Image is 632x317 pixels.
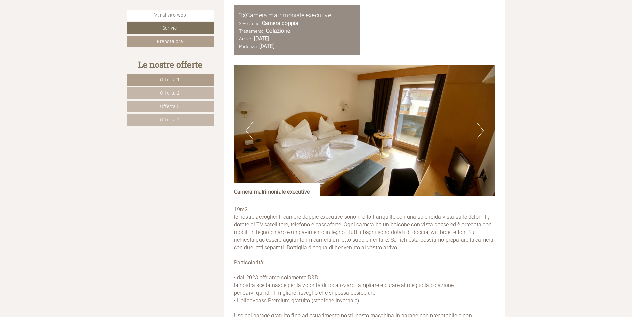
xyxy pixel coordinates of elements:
[160,90,180,96] span: Offerta 2
[234,65,496,196] img: image
[127,10,214,21] a: Vai al sito web
[239,44,258,49] small: Partenza:
[254,35,269,42] b: [DATE]
[5,18,106,39] div: Buon giorno, come possiamo aiutarla?
[239,36,253,41] small: Arrivo:
[160,104,180,109] span: Offerta 3
[239,28,265,34] small: Trattamento:
[477,122,484,139] button: Next
[10,20,103,25] div: Hotel Simpaty
[127,59,214,71] div: Le nostre offerte
[127,36,214,47] a: Prenota ora
[160,117,180,122] span: Offerta 4
[262,20,299,26] b: Camera doppia
[239,11,246,19] b: 1x
[266,28,290,34] b: Colazione
[246,122,253,139] button: Previous
[234,183,320,196] div: Camera matrimoniale executive
[231,175,262,187] button: Invia
[239,10,355,20] div: Camera matrimoniale executive
[127,22,214,34] a: Scrivici
[239,21,261,26] small: 2 Persone:
[10,33,103,37] small: 10:08
[119,5,143,17] div: [DATE]
[160,77,180,82] span: Offerta 1
[259,43,275,49] b: [DATE]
